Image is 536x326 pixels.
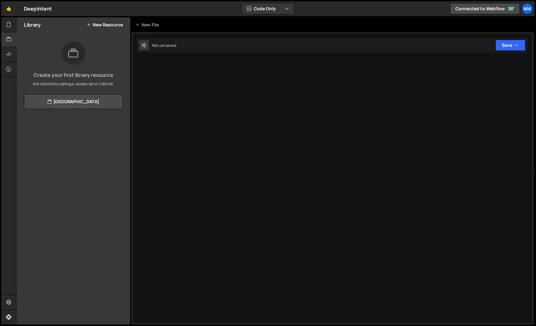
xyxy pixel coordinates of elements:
[24,21,41,28] h2: Library
[495,40,525,51] button: Save
[24,5,52,12] div: DeepIntent
[21,81,125,87] p: Get started by adding a Javascript or CSS file.
[87,22,123,27] button: New Resource
[21,73,125,77] h3: Create your first library resource
[522,3,533,14] a: mm
[1,1,16,16] a: 🤙
[450,3,520,14] a: Connected to Webflow
[24,94,123,109] a: [GEOGRAPHIC_DATA]
[152,43,176,48] div: Not yet saved
[242,3,294,14] button: Code Only
[135,22,161,28] div: New File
